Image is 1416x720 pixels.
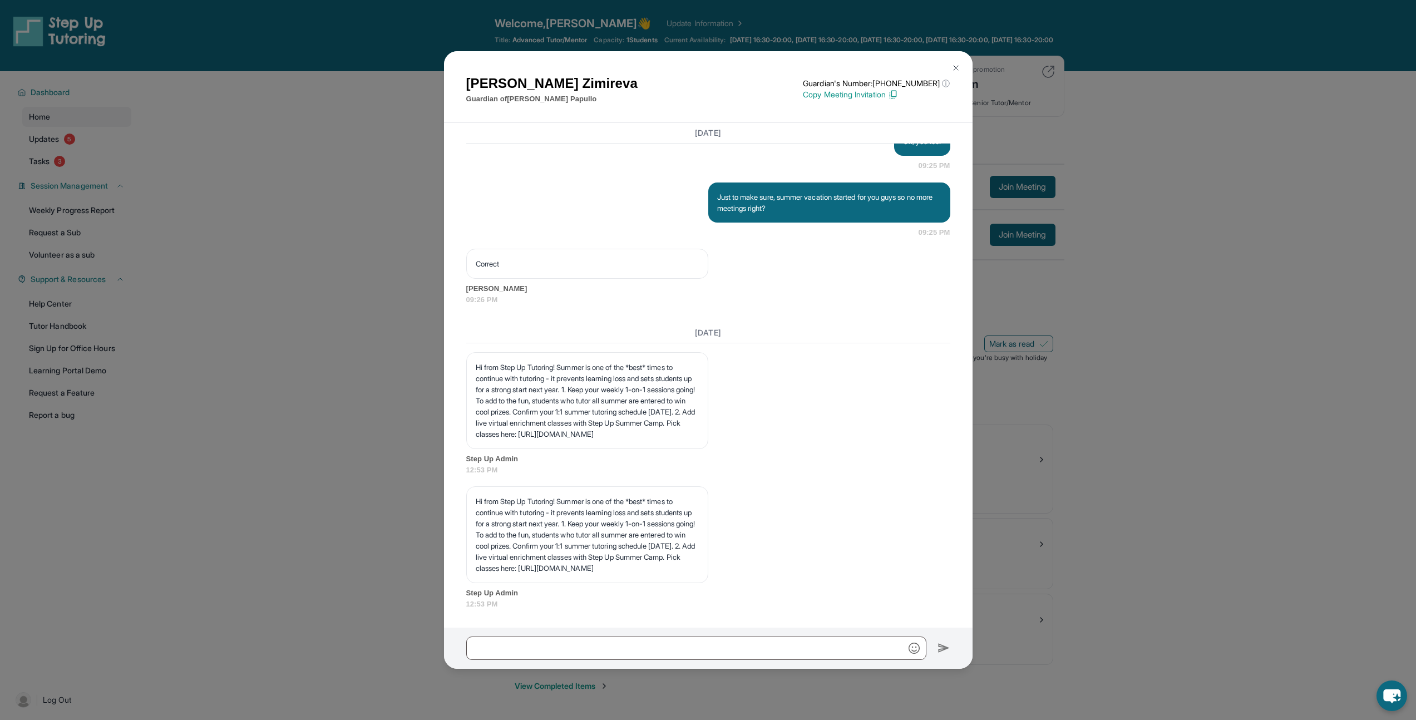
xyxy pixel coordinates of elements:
span: 12:53 PM [466,599,950,610]
p: Correct [476,258,699,269]
p: Guardian's Number: [PHONE_NUMBER] [803,78,950,89]
h1: [PERSON_NAME] Zimireva [466,73,638,93]
span: 09:25 PM [919,227,950,238]
p: Just to make sure, summer vacation started for you guys so no more meetings right? [717,191,941,214]
span: 09:26 PM [466,294,950,305]
img: Emoji [909,643,920,654]
span: Step Up Admin [466,588,950,599]
img: Send icon [938,642,950,655]
h3: [DATE] [466,127,950,139]
span: [PERSON_NAME] [466,283,950,294]
p: Hi from Step Up Tutoring! Summer is one of the *best* times to continue with tutoring - it preven... [476,362,699,440]
button: chat-button [1376,680,1407,711]
span: 09:25 PM [919,160,950,171]
span: Step Up Admin [466,453,950,465]
span: 12:53 PM [466,465,950,476]
img: Close Icon [951,63,960,72]
span: ⓘ [942,78,950,89]
p: Copy Meeting Invitation [803,89,950,100]
p: Hi from Step Up Tutoring! Summer is one of the *best* times to continue with tutoring - it preven... [476,496,699,574]
img: Copy Icon [888,90,898,100]
h3: [DATE] [466,327,950,338]
p: Guardian of [PERSON_NAME] Papullo [466,93,638,105]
